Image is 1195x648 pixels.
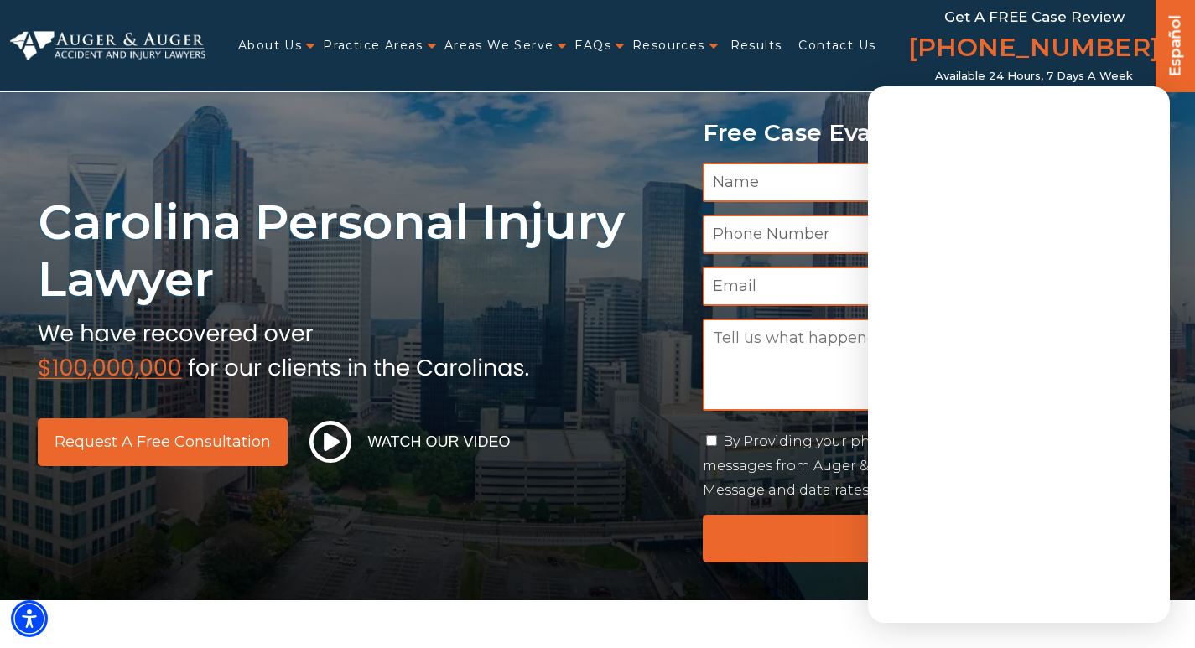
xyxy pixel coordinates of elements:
[38,194,683,308] h1: Carolina Personal Injury Lawyer
[730,29,782,63] a: Results
[703,433,1136,498] label: By Providing your phone number, you agree to receive text messages from Auger & Auger Accident an...
[238,29,302,63] a: About Us
[323,29,423,63] a: Practice Areas
[38,316,529,380] img: sub text
[703,215,1158,254] input: Phone Number
[798,29,875,63] a: Contact Us
[935,70,1133,83] span: Available 24 Hours, 7 Days a Week
[703,515,1158,562] input: Submit
[703,267,1158,306] input: Email
[703,120,1158,146] p: Free Case Evaluation
[11,600,48,637] div: Accessibility Menu
[304,420,516,464] button: Watch Our Video
[908,29,1160,70] a: [PHONE_NUMBER]
[444,29,554,63] a: Areas We Serve
[574,29,611,63] a: FAQs
[38,418,288,466] a: Request a Free Consultation
[55,434,271,449] span: Request a Free Consultation
[10,31,205,61] img: Auger & Auger Accident and Injury Lawyers Logo
[703,163,1158,202] input: Name
[632,29,705,63] a: Resources
[944,8,1125,25] span: Get a FREE Case Review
